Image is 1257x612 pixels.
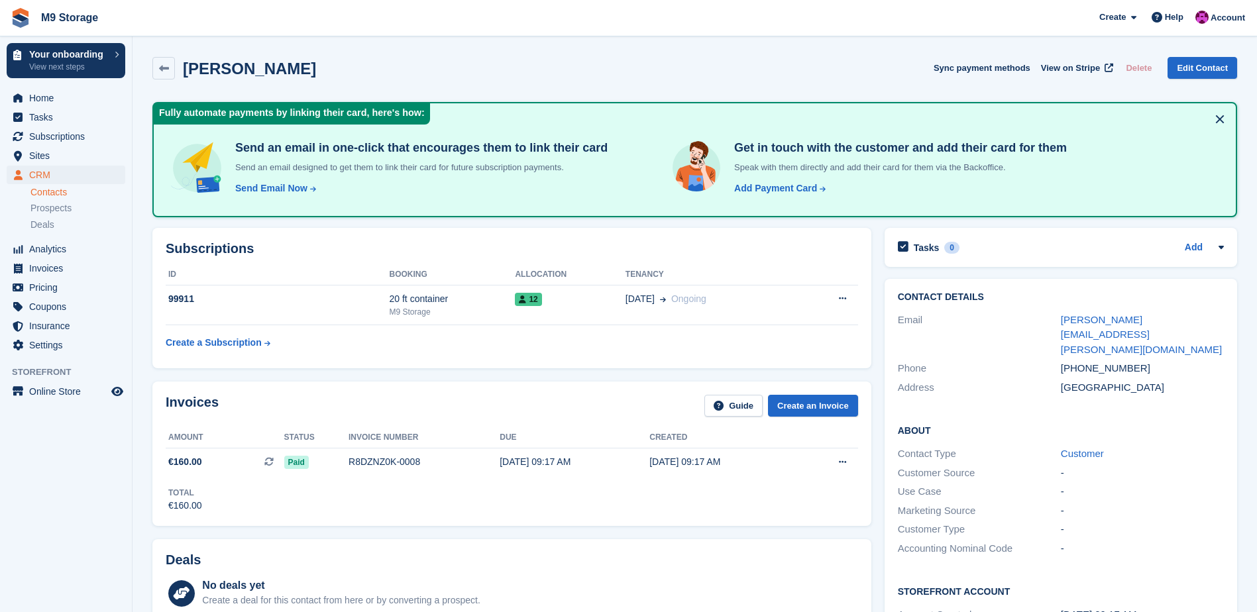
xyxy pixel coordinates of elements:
span: €160.00 [168,455,202,469]
span: Paid [284,456,309,469]
a: menu [7,127,125,146]
div: Phone [898,361,1061,376]
span: [DATE] [626,292,655,306]
a: menu [7,146,125,165]
div: Use Case [898,484,1061,499]
div: Add Payment Card [734,181,817,195]
th: ID [166,264,390,285]
a: Contacts [30,186,125,199]
div: R8DZNZ0K-0008 [349,455,500,469]
div: Fully automate payments by linking their card, here's how: [154,103,430,125]
div: Create a deal for this contact from here or by converting a prospect. [202,593,480,607]
span: Prospects [30,202,72,215]
span: Settings [29,336,109,354]
a: Add [1185,240,1203,256]
h2: Tasks [914,242,940,254]
h2: Deals [166,552,201,568]
div: Accounting Nominal Code [898,541,1061,556]
span: CRM [29,166,109,184]
a: menu [7,336,125,354]
div: - [1061,541,1224,556]
a: Guide [704,395,763,417]
div: €160.00 [168,499,202,513]
h4: Get in touch with the customer and add their card for them [729,140,1067,156]
a: Your onboarding View next steps [7,43,125,78]
span: Analytics [29,240,109,258]
div: Create a Subscription [166,336,262,350]
a: [PERSON_NAME][EMAIL_ADDRESS][PERSON_NAME][DOMAIN_NAME] [1061,314,1222,355]
p: Speak with them directly and add their card for them via the Backoffice. [729,161,1067,174]
th: Booking [390,264,516,285]
div: Total [168,487,202,499]
a: Add Payment Card [729,181,827,195]
p: Your onboarding [29,50,108,59]
div: - [1061,484,1224,499]
div: Email [898,313,1061,358]
div: Send Email Now [235,181,307,195]
div: Customer Source [898,466,1061,481]
img: stora-icon-8386f47178a22dfd0bd8f6a31ec36ba5ce8667c1dd55bd0f319d3a0aa187defe.svg [11,8,30,28]
img: send-email-b5881ef4c8f827a638e46e229e590028c7e36e3a6c99d2365469aff88783de13.svg [170,140,225,195]
div: Address [898,380,1061,395]
a: menu [7,382,125,401]
h2: Contact Details [898,292,1224,303]
a: Edit Contact [1168,57,1237,79]
a: menu [7,297,125,316]
h2: About [898,423,1224,436]
div: Customer Type [898,522,1061,537]
a: menu [7,259,125,278]
a: menu [7,240,125,258]
img: John Doyle [1195,11,1209,24]
div: 20 ft container [390,292,516,306]
a: View on Stripe [1036,57,1116,79]
a: menu [7,89,125,107]
div: Marketing Source [898,503,1061,519]
th: Status [284,427,349,448]
div: [PHONE_NUMBER] [1061,361,1224,376]
span: Create [1099,11,1126,24]
span: Account [1211,11,1245,25]
span: Home [29,89,109,107]
span: Subscriptions [29,127,109,146]
a: menu [7,108,125,127]
div: [DATE] 09:17 AM [500,455,649,469]
div: 0 [944,242,959,254]
th: Amount [166,427,284,448]
a: Customer [1061,448,1104,459]
div: [GEOGRAPHIC_DATA] [1061,380,1224,395]
th: Invoice number [349,427,500,448]
span: Pricing [29,278,109,297]
a: Deals [30,218,125,232]
a: menu [7,317,125,335]
th: Created [649,427,799,448]
div: - [1061,522,1224,537]
span: Tasks [29,108,109,127]
th: Allocation [515,264,625,285]
h2: [PERSON_NAME] [183,60,316,77]
a: Preview store [109,383,125,399]
a: M9 Storage [36,7,103,28]
span: Storefront [12,366,132,379]
div: M9 Storage [390,306,516,318]
div: Contact Type [898,446,1061,462]
div: 99911 [166,292,390,306]
span: Online Store [29,382,109,401]
div: - [1061,503,1224,519]
button: Delete [1120,57,1157,79]
a: Create a Subscription [166,331,270,355]
a: Create an Invoice [768,395,858,417]
a: menu [7,278,125,297]
span: Ongoing [671,293,706,304]
div: [DATE] 09:17 AM [649,455,799,469]
img: get-in-touch-e3e95b6451f4e49772a6039d3abdde126589d6f45a760754adfa51be33bf0f70.svg [669,140,724,195]
p: Send an email designed to get them to link their card for future subscription payments. [230,161,608,174]
span: Coupons [29,297,109,316]
a: menu [7,166,125,184]
span: Help [1165,11,1183,24]
th: Tenancy [626,264,798,285]
span: Sites [29,146,109,165]
p: View next steps [29,61,108,73]
span: Insurance [29,317,109,335]
th: Due [500,427,649,448]
div: - [1061,466,1224,481]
